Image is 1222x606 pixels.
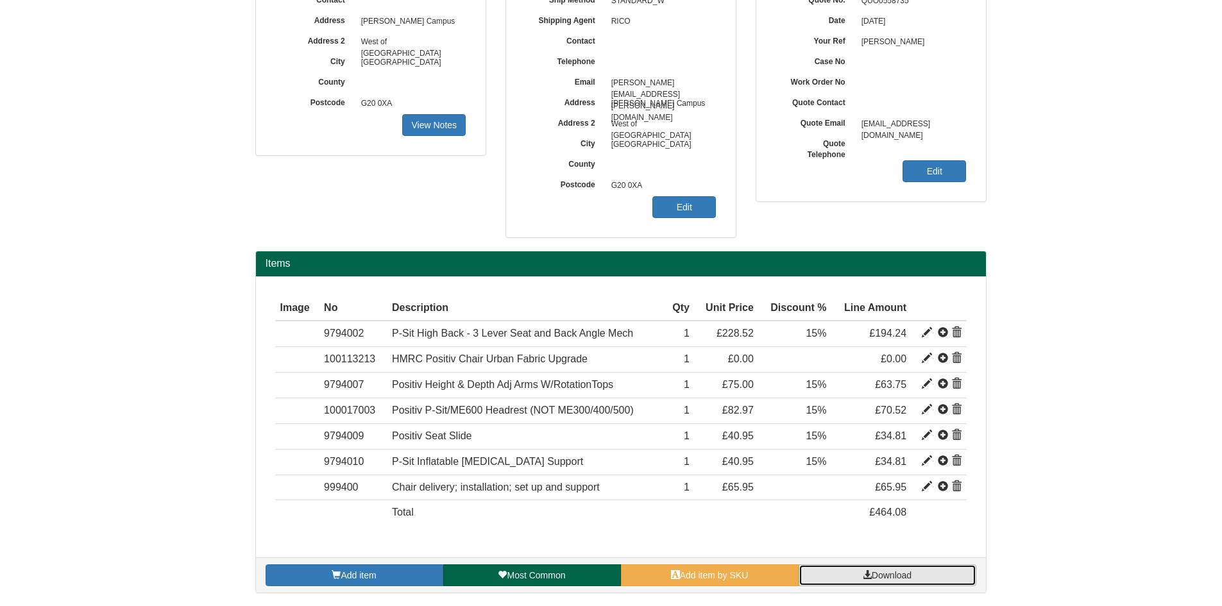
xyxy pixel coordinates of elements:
label: Contact [525,32,605,47]
span: £194.24 [869,328,906,339]
td: 100113213 [319,347,387,373]
label: City [275,53,355,67]
span: Most Common [507,570,565,580]
span: £0.00 [881,353,906,364]
th: Description [387,296,665,321]
span: 1 [684,405,690,416]
span: £82.97 [722,405,754,416]
span: 1 [684,353,690,364]
td: 999400 [319,475,387,500]
span: G20 0XA [605,176,717,196]
span: [EMAIL_ADDRESS][DOMAIN_NAME] [855,114,967,135]
span: 1 [684,456,690,467]
label: Shipping Agent [525,12,605,26]
label: Address 2 [275,32,355,47]
span: [PERSON_NAME][EMAIL_ADDRESS][PERSON_NAME][DOMAIN_NAME] [605,73,717,94]
span: P-Sit Inflatable [MEDICAL_DATA] Support [392,456,583,467]
span: Chair delivery; installation; set up and support [392,482,600,492]
label: Address 2 [525,114,605,129]
label: Telephone [525,53,605,67]
span: £0.00 [728,353,754,364]
th: Unit Price [695,296,759,321]
span: RICO [605,12,717,32]
td: 9794007 [319,373,387,398]
span: 1 [684,430,690,441]
span: [DATE] [855,12,967,32]
label: Quote Telephone [776,135,855,160]
span: [GEOGRAPHIC_DATA] [605,135,717,155]
td: 9794010 [319,449,387,475]
span: [PERSON_NAME] Campus [355,12,466,32]
td: 9794002 [319,321,387,346]
td: Total [387,500,665,525]
a: View Notes [402,114,466,136]
th: Discount % [759,296,832,321]
label: Date [776,12,855,26]
label: County [275,73,355,88]
span: £464.08 [869,507,906,518]
span: £34.81 [875,456,906,467]
span: HMRC Positiv Chair Urban Fabric Upgrade [392,353,588,364]
span: P-Sit High Back - 3 Lever Seat and Back Angle Mech [392,328,633,339]
span: [GEOGRAPHIC_DATA] [355,53,466,73]
span: £34.81 [875,430,906,441]
span: £228.52 [717,328,754,339]
label: Your Ref [776,32,855,47]
label: Postcode [525,176,605,190]
span: West of [GEOGRAPHIC_DATA] [605,114,717,135]
span: West of [GEOGRAPHIC_DATA] [355,32,466,53]
span: 1 [684,379,690,390]
label: Address [525,94,605,108]
span: Download [872,570,912,580]
h2: Items [266,258,976,269]
label: Email [525,73,605,88]
span: G20 0XA [355,94,466,114]
span: £63.75 [875,379,906,390]
span: [PERSON_NAME] [855,32,967,53]
label: Case No [776,53,855,67]
span: 1 [684,482,690,492]
a: Download [799,564,976,586]
span: £40.95 [722,456,754,467]
span: £40.95 [722,430,754,441]
span: 15% [806,405,826,416]
td: 100017003 [319,398,387,424]
th: Image [275,296,319,321]
span: £65.95 [875,482,906,492]
label: Quote Contact [776,94,855,108]
span: 15% [806,328,826,339]
span: Positiv Seat Slide [392,430,472,441]
span: Add item by SKU [680,570,749,580]
span: Positiv Height & Depth Adj Arms W/RotationTops [392,379,613,390]
span: 15% [806,379,826,390]
span: 15% [806,430,826,441]
th: Qty [665,296,695,321]
label: Postcode [275,94,355,108]
label: City [525,135,605,149]
span: Add item [341,570,376,580]
span: [PERSON_NAME] Campus [605,94,717,114]
label: Address [275,12,355,26]
a: Edit [652,196,716,218]
label: Work Order No [776,73,855,88]
label: Quote Email [776,114,855,129]
span: Positiv P-Sit/ME600 Headrest (NOT ME300/400/500) [392,405,634,416]
td: 9794009 [319,423,387,449]
th: Line Amount [831,296,912,321]
label: County [525,155,605,170]
th: No [319,296,387,321]
span: £70.52 [875,405,906,416]
span: 15% [806,456,826,467]
span: £75.00 [722,379,754,390]
span: £65.95 [722,482,754,492]
span: 1 [684,328,690,339]
a: Edit [903,160,966,182]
